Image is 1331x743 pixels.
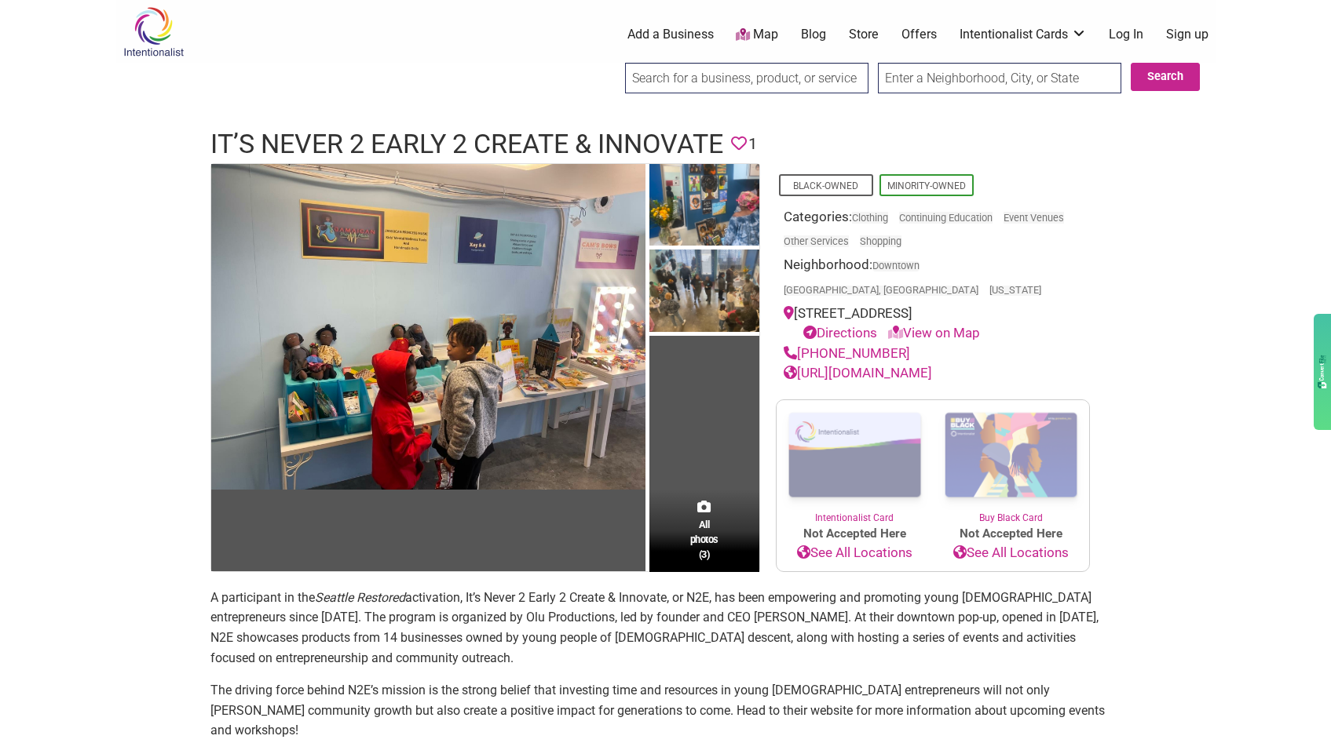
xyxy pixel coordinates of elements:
a: Event Venues [1004,212,1064,224]
a: See All Locations [933,543,1089,563]
a: Black-Owned [793,180,858,191]
img: Intentionalist Card [777,400,933,511]
a: Minority-Owned [887,180,966,191]
a: See All Locations [777,543,933,563]
a: Shopping [860,235,901,247]
a: [URL][DOMAIN_NAME] [784,365,932,381]
a: Intentionalist Card [777,400,933,525]
a: Other Services [784,235,849,247]
div: [STREET_ADDRESS] [784,304,1082,344]
a: [PHONE_NUMBER] [784,345,910,361]
span: [GEOGRAPHIC_DATA], [GEOGRAPHIC_DATA] [784,286,978,296]
a: Intentionalist Cards [960,26,1087,43]
a: Buy Black Card [933,400,1089,526]
p: A participant in the activation, It’s Never 2 Early 2 Create & Innovate, or N2E, has been empower... [210,588,1121,668]
a: Offers [901,26,937,43]
div: Neighborhood: [784,255,1082,304]
input: Search for a business, product, or service [625,63,868,93]
span: All photos (3) [690,517,719,562]
button: Search [1131,63,1200,91]
a: Store [849,26,879,43]
span: 1 [748,132,757,156]
span: Not Accepted Here [933,525,1089,543]
a: Continuing Education [899,212,993,224]
a: Directions [803,325,877,341]
a: Blog [801,26,826,43]
input: Enter a Neighborhood, City, or State [878,63,1121,93]
img: Intentionalist [116,6,191,57]
span: Downtown [872,261,920,271]
img: gdzwAHDJa65OwAAAABJRU5ErkJggg== [1318,355,1327,389]
span: [US_STATE] [989,286,1041,296]
a: Map [736,26,778,44]
a: Log In [1109,26,1143,43]
p: The driving force behind N2E’s mission is the strong belief that investing time and resources in ... [210,680,1121,741]
div: Categories: [784,207,1082,256]
a: Clothing [852,212,888,224]
span: Not Accepted Here [777,525,933,543]
a: Sign up [1166,26,1209,43]
em: Seattle Restored [315,590,405,605]
a: Add a Business [627,26,714,43]
img: Buy Black Card [933,400,1089,512]
h1: It’s Never 2 Early 2 Create & Innovate [210,126,723,163]
a: View on Map [888,325,980,341]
